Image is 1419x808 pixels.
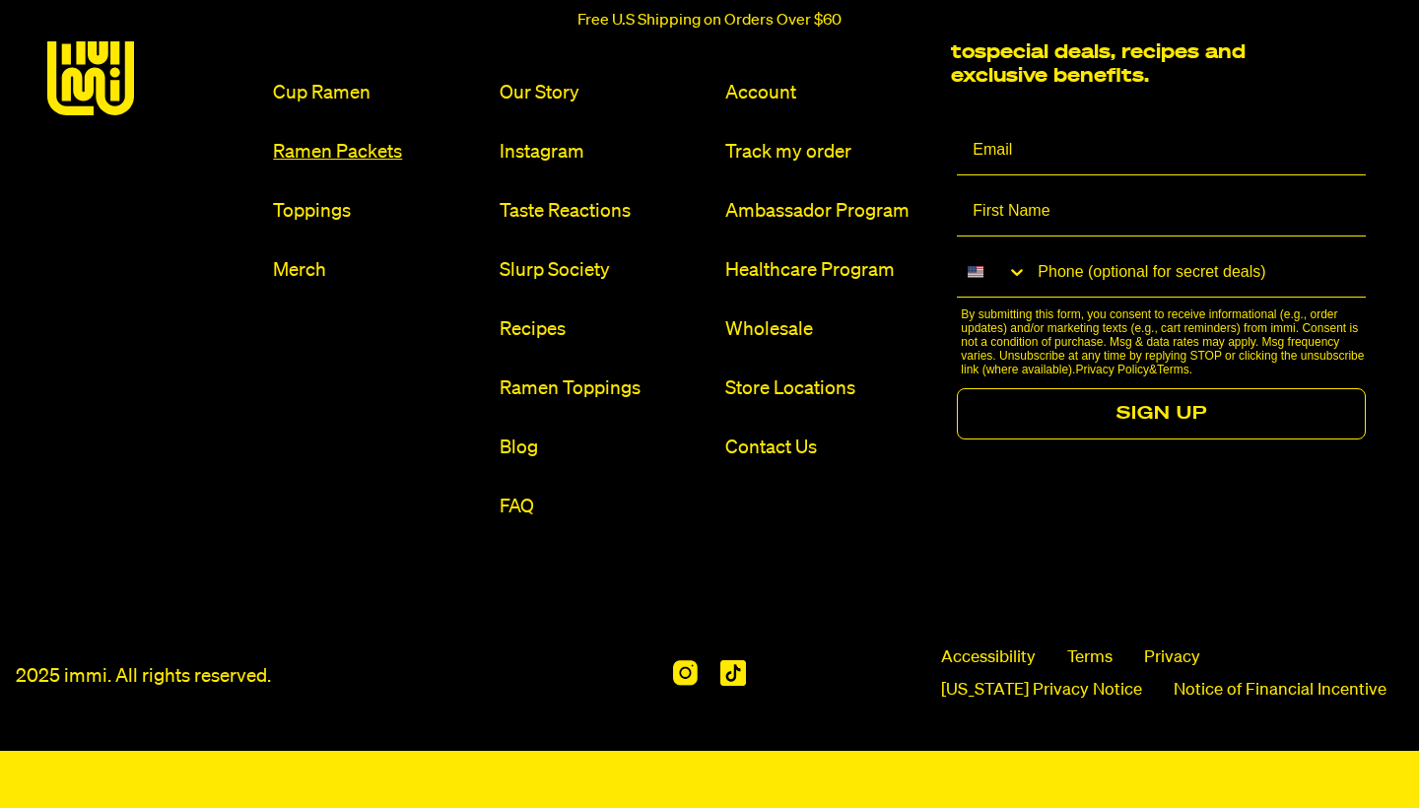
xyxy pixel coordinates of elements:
[957,248,1028,296] button: Search Countries
[273,139,483,166] a: Ramen Packets
[673,660,698,686] img: Instagram
[273,80,483,106] a: Cup Ramen
[500,80,709,106] a: Our Story
[941,646,1036,670] span: Accessibility
[1028,248,1366,297] input: Phone (optional for secret deals)
[500,316,709,343] a: Recipes
[725,375,935,402] a: Store Locations
[725,257,935,284] a: Healthcare Program
[16,663,271,690] p: 2025 immi. All rights reserved.
[725,435,935,461] a: Contact Us
[500,198,709,225] a: Taste Reactions
[725,316,935,343] a: Wholesale
[1075,363,1149,376] a: Privacy Policy
[500,435,709,461] a: Blog
[968,264,983,280] img: United States
[725,80,935,106] a: Account
[941,679,1142,703] a: [US_STATE] Privacy Notice
[500,257,709,284] a: Slurp Society
[1067,646,1113,670] a: Terms
[500,375,709,402] a: Ramen Toppings
[1174,679,1386,703] a: Notice of Financial Incentive
[1144,646,1200,670] a: Privacy
[47,17,134,115] img: immieats
[725,139,935,166] a: Track my order
[577,12,842,30] p: Free U.S Shipping on Orders Over $60
[725,198,935,225] a: Ambassador Program
[10,716,213,798] iframe: Marketing Popup
[720,660,746,686] img: Tiktok
[1157,363,1189,376] a: Terms
[951,17,1291,88] h2: Join our newsletter for access to special deals, recipes and exclusive benefits.
[273,198,483,225] a: Toppings
[961,307,1372,376] p: By submitting this form, you consent to receive informational (e.g., order updates) and/or market...
[957,187,1366,236] input: First Name
[957,126,1366,175] input: Email
[500,139,709,166] a: Instagram
[957,388,1366,439] button: SIGN UP
[273,257,483,284] a: Merch
[500,494,709,520] a: FAQ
